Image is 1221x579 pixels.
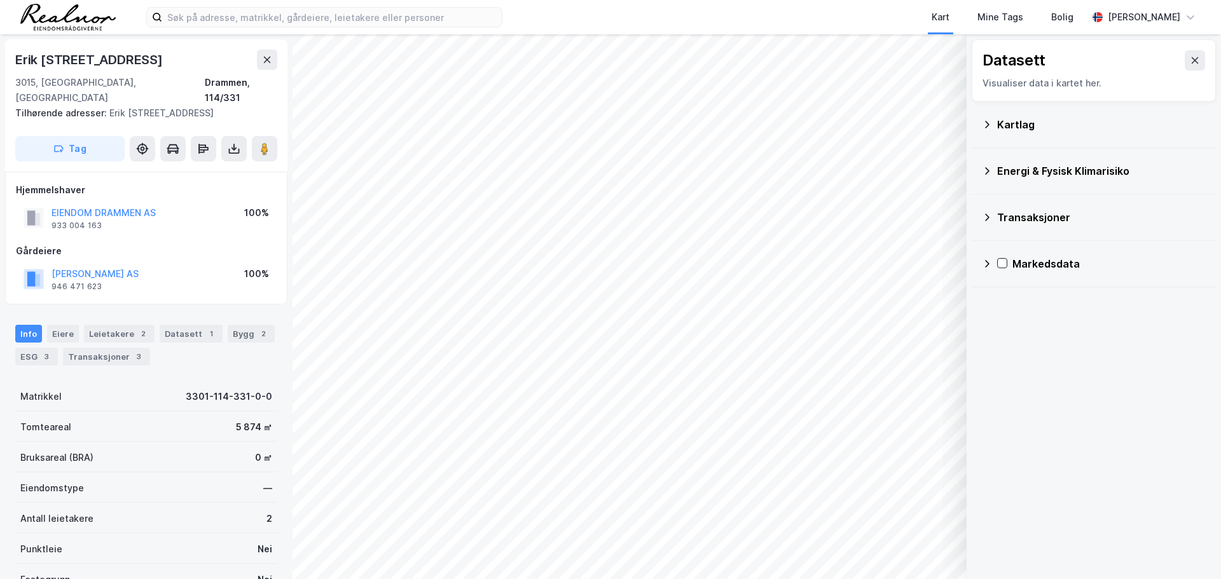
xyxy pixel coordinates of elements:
div: Mine Tags [977,10,1023,25]
div: Transaksjoner [63,348,150,365]
div: 3015, [GEOGRAPHIC_DATA], [GEOGRAPHIC_DATA] [15,75,205,106]
div: ESG [15,348,58,365]
div: Tomteareal [20,419,71,435]
div: [PERSON_NAME] [1108,10,1180,25]
div: Eiendomstype [20,480,84,496]
div: Bruksareal (BRA) [20,450,93,465]
div: 100% [244,266,269,282]
div: 2 [137,327,149,340]
iframe: Chat Widget [1157,518,1221,579]
div: Transaksjoner [997,210,1206,225]
div: Energi & Fysisk Klimarisiko [997,163,1206,179]
div: 5 874 ㎡ [236,419,272,435]
div: 100% [244,205,269,221]
div: 2 [266,511,272,526]
div: Drammen, 114/331 [205,75,277,106]
div: 933 004 163 [52,221,102,231]
span: Tilhørende adresser: [15,107,109,118]
div: Antall leietakere [20,511,93,526]
div: 1 [205,327,217,340]
div: Bolig [1051,10,1073,25]
div: Bygg [228,325,275,343]
div: Datasett [160,325,223,343]
input: Søk på adresse, matrikkel, gårdeiere, leietakere eller personer [162,8,502,27]
div: 2 [257,327,270,340]
div: 946 471 623 [52,282,102,292]
div: Eiere [47,325,79,343]
div: Hjemmelshaver [16,182,277,198]
div: Matrikkel [20,389,62,404]
div: Leietakere [84,325,155,343]
img: realnor-logo.934646d98de889bb5806.png [20,4,116,31]
div: Markedsdata [1012,256,1206,271]
div: 3 [132,350,145,363]
div: Gårdeiere [16,243,277,259]
div: Kart [932,10,949,25]
div: — [263,480,272,496]
div: Visualiser data i kartet her. [983,76,1205,91]
div: Erik [STREET_ADDRESS] [15,50,165,70]
div: Kartlag [997,117,1206,132]
div: Info [15,325,42,343]
div: 0 ㎡ [255,450,272,465]
button: Tag [15,136,125,161]
div: Punktleie [20,542,62,557]
div: 3 [40,350,53,363]
div: 3301-114-331-0-0 [186,389,272,404]
div: Nei [258,542,272,557]
div: Kontrollprogram for chat [1157,518,1221,579]
div: Erik [STREET_ADDRESS] [15,106,267,121]
div: Datasett [983,50,1045,71]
